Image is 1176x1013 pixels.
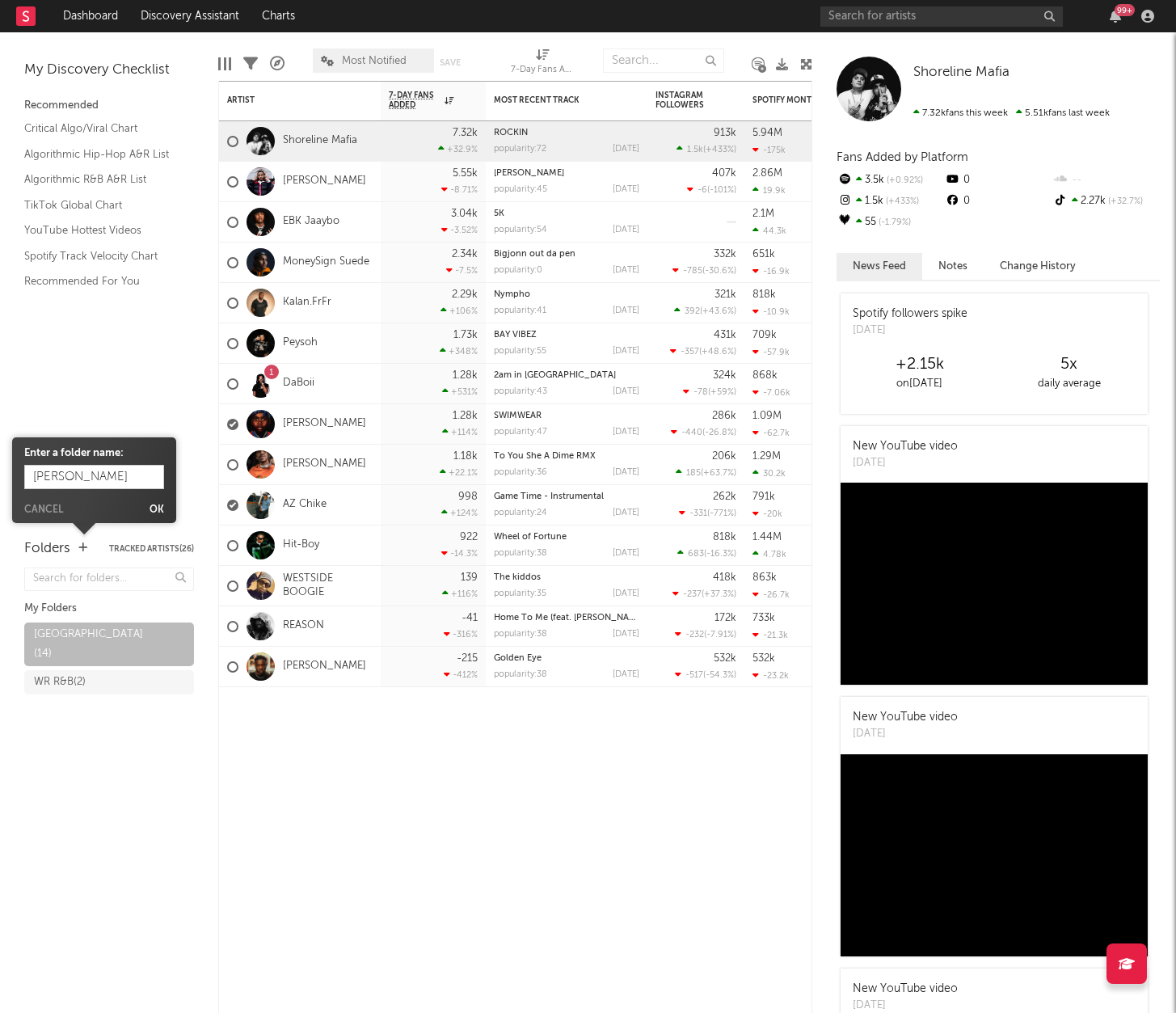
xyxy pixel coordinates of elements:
a: TikTok Global Chart [24,196,178,214]
span: +433 % [883,197,919,206]
div: -14.3 % [441,548,478,559]
div: 324k [713,370,736,381]
div: -175k [752,145,786,155]
span: 5.51k fans last week [913,108,1110,118]
div: ( ) [672,265,736,276]
div: -26.7k [752,589,790,600]
button: News Feed [837,253,922,280]
a: Golden Eye [494,654,542,663]
span: 392 [685,307,700,316]
div: Filters [243,40,258,87]
span: -78 [693,388,708,397]
a: [GEOGRAPHIC_DATA](14) [24,623,194,666]
span: -232 [685,631,704,639]
div: 418k [713,572,736,583]
a: AZ Chike [283,498,327,512]
span: -357 [681,348,699,357]
div: popularity: 0 [494,266,542,275]
span: -440 [681,428,702,437]
div: 2.1M [752,209,774,219]
div: 709k [752,330,777,340]
div: Game Time - Instrumental [494,492,639,501]
div: Nympho [494,290,639,299]
a: Peysoh [283,336,318,350]
div: [DATE] [613,306,639,315]
div: popularity: 41 [494,306,546,315]
span: Shoreline Mafia [913,65,1010,79]
a: The kiddos [494,573,541,582]
div: Spotify followers spike [853,306,967,323]
div: -316 % [444,629,478,639]
div: +106 % [440,306,478,316]
div: 651k [752,249,775,260]
span: 7.32k fans this week [913,108,1008,118]
div: 818k [752,289,776,300]
div: daily average [994,374,1144,394]
span: Fans Added by Platform [837,151,968,163]
span: Most Notified [342,56,407,66]
div: popularity: 54 [494,226,547,234]
span: -517 [685,671,703,680]
div: The kiddos [494,573,639,582]
button: Tracked Artists(26) [109,545,194,553]
div: 7.32k [453,128,478,138]
div: 7-Day Fans Added (7-Day Fans Added) [511,40,575,87]
div: -10.9k [752,306,790,317]
div: -62.7k [752,428,790,438]
div: 0 [944,170,1052,191]
div: 1.29M [752,451,781,462]
a: Recommended For You [24,272,178,290]
div: ( ) [683,386,736,397]
a: 2am in [GEOGRAPHIC_DATA] [494,371,616,380]
div: [GEOGRAPHIC_DATA] ( 14 ) [34,625,148,664]
a: Home To Me (feat. [PERSON_NAME]) [494,614,647,623]
div: Folders [24,539,70,559]
div: popularity: 43 [494,387,547,396]
div: ( ) [672,589,736,599]
div: My Discovery Checklist [24,61,194,80]
a: Wheel of Fortune [494,533,567,542]
label: Enter a folder name: [24,445,164,465]
div: [DATE] [853,726,958,742]
a: REASON [283,619,324,633]
a: Hit-Boy [283,538,319,552]
div: ROCKIN [494,129,639,137]
div: popularity: 36 [494,468,547,477]
a: Game Time - Instrumental [494,492,604,501]
div: New YouTube video [853,981,958,998]
div: 922 [460,532,478,542]
div: ( ) [679,508,736,518]
div: [DATE] [613,185,639,194]
div: 139 [461,572,478,583]
div: Most Recent Track [494,95,615,105]
span: -1.79 % [876,218,911,227]
div: 1.73k [453,330,478,340]
div: 1.28k [453,411,478,421]
div: Instagram Followers [655,91,712,110]
span: -771 % [710,509,734,518]
div: +124 % [441,508,478,518]
div: 286k [712,411,736,421]
a: MoneySign Suede [283,255,369,269]
span: -237 [683,590,702,599]
div: -41 [462,613,478,623]
div: To You She A Dime RMX [494,452,639,461]
div: 99 + [1115,4,1135,16]
div: 998 [458,492,478,502]
span: 185 [686,469,701,478]
div: New YouTube video [853,709,958,726]
div: 0 [944,191,1052,212]
a: EBK Jaaybo [283,215,339,229]
div: -7.06k [752,387,790,398]
div: 791k [752,492,775,502]
div: ( ) [675,669,736,680]
span: -54.3 % [706,671,734,680]
div: 5 x [994,355,1144,374]
div: 3.5k [837,170,944,191]
div: Golden Eye [494,654,639,663]
div: Lil Baby [494,169,639,178]
div: popularity: 45 [494,185,547,194]
div: 30.2k [752,468,786,479]
div: [DATE] [613,589,639,598]
div: 172k [714,613,736,623]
